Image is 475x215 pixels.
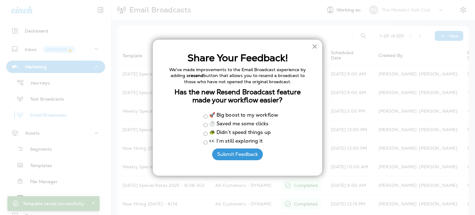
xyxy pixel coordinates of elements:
[165,52,310,64] h2: Share Your Feedback!
[209,130,271,136] label: 🐢 Didn’t speed things up
[212,148,263,160] button: Submit Feedback
[184,73,306,84] span: button that allows you to resend a broadcast to those who have not opened the original broadcast.
[169,67,307,79] span: We've made improvements to the Email Broadcast experience by adding a
[209,113,278,118] label: 🚀 Big boost to my workflow
[165,88,310,105] h3: Has the new Resend Broadcast feature made your workflow easier?
[209,121,269,127] label: ⏱️ Saved me some clicks
[312,41,318,51] button: Close
[189,73,203,78] strong: resend
[209,139,263,144] label: 👀 I’m still exploring it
